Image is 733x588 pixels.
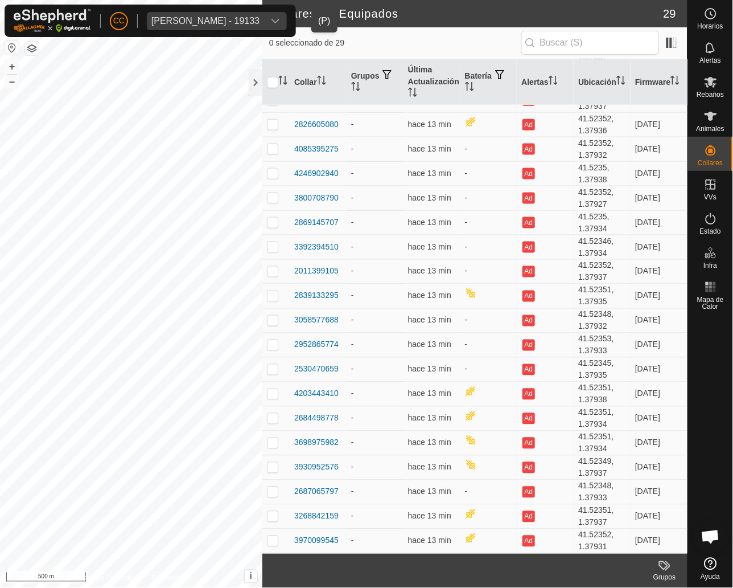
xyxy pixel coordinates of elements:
[294,119,339,130] div: 2826605080
[574,284,631,308] td: 41.52351, 1.37935
[522,340,535,351] button: Ad
[347,308,403,333] td: -
[631,308,687,333] td: [DATE]
[347,137,403,161] td: -
[522,168,535,179] button: Ad
[294,364,339,375] div: 2530470659
[347,357,403,382] td: -
[704,194,716,201] span: VVs
[408,144,451,153] span: 15 oct 2025, 15:35
[460,186,517,210] td: -
[700,228,721,235] span: Estado
[408,389,451,398] span: 15 oct 2025, 15:35
[347,504,403,529] td: -
[574,455,631,480] td: 41.52349, 1.37937
[691,296,730,310] span: Mapa de Calor
[522,364,535,375] button: Ad
[631,529,687,553] td: [DATE]
[347,455,403,480] td: -
[294,168,339,179] div: 4246902940
[351,84,360,93] p-sorticon: Activar para ordenar
[631,333,687,357] td: [DATE]
[574,186,631,210] td: 41.52352, 1.37927
[5,41,19,55] button: Restablecer Mapa
[465,84,474,93] p-sorticon: Activar para ordenar
[408,120,451,129] span: 15 oct 2025, 15:35
[631,161,687,186] td: [DATE]
[574,161,631,186] td: 41.5235, 1.37938
[631,137,687,161] td: [DATE]
[294,437,339,449] div: 3698975982
[347,186,403,210] td: -
[347,529,403,553] td: -
[245,570,257,583] button: i
[294,462,339,473] div: 3930952576
[408,89,417,99] p-sorticon: Activar para ordenar
[664,5,676,22] span: 29
[522,536,535,547] button: Ad
[408,487,451,496] span: 15 oct 2025, 15:35
[294,315,339,326] div: 3058577688
[460,259,517,284] td: -
[408,340,451,349] span: 15 oct 2025, 15:35
[574,529,631,553] td: 41.52352, 1.37931
[294,290,339,302] div: 2839133295
[574,137,631,161] td: 41.52352, 1.37932
[408,438,451,447] span: 15 oct 2025, 15:35
[460,59,517,105] th: Batería
[14,9,91,32] img: Logo Gallagher
[278,77,287,87] p-sorticon: Activar para ordenar
[408,218,451,227] span: 15 oct 2025, 15:35
[670,77,680,87] p-sorticon: Activar para ordenar
[574,406,631,431] td: 41.52351, 1.37934
[522,487,535,498] button: Ad
[460,480,517,504] td: -
[522,144,535,155] button: Ad
[574,480,631,504] td: 41.52348, 1.37933
[460,210,517,235] td: -
[631,357,687,382] td: [DATE]
[347,112,403,137] td: -
[703,262,717,269] span: Infra
[549,77,558,87] p-sorticon: Activar para ordenar
[522,266,535,277] button: Ad
[522,217,535,228] button: Ad
[631,382,687,406] td: [DATE]
[408,463,451,472] span: 15 oct 2025, 15:35
[460,161,517,186] td: -
[701,574,720,581] span: Ayuda
[347,406,403,431] td: -
[631,112,687,137] td: [DATE]
[294,486,339,498] div: 2687065797
[631,235,687,259] td: [DATE]
[403,59,460,105] th: Última Actualización
[408,242,451,251] span: 15 oct 2025, 15:35
[347,259,403,284] td: -
[294,511,339,522] div: 3268842159
[698,23,723,30] span: Horarios
[522,413,535,424] button: Ad
[347,210,403,235] td: -
[574,59,631,105] th: Ubicación
[347,333,403,357] td: -
[688,553,733,585] a: Ayuda
[5,75,19,88] button: –
[697,125,724,132] span: Animales
[347,284,403,308] td: -
[517,59,574,105] th: Alertas
[460,308,517,333] td: -
[147,12,264,30] span: Miguel Casellas Ballarin - 19133
[408,169,451,178] span: 15 oct 2025, 15:35
[460,137,517,161] td: -
[700,57,721,64] span: Alertas
[631,186,687,210] td: [DATE]
[574,382,631,406] td: 41.52351, 1.37938
[294,217,339,228] div: 2869145707
[522,462,535,473] button: Ad
[574,235,631,259] td: 41.52346, 1.37934
[347,235,403,259] td: -
[574,112,631,137] td: 41.52352, 1.37936
[294,266,339,277] div: 2011399105
[631,59,687,105] th: Firmware
[616,77,625,87] p-sorticon: Activar para ordenar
